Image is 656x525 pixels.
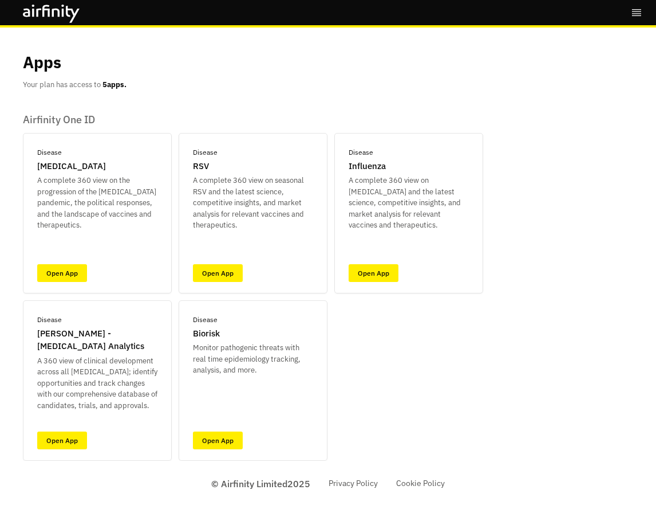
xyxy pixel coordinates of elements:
p: Disease [193,315,218,325]
p: Monitor pathogenic threats with real time epidemiology tracking, analysis, and more. [193,342,313,376]
p: © Airfinity Limited 2025 [211,477,310,491]
p: Your plan has access to [23,79,127,91]
p: Apps [23,50,61,75]
p: A complete 360 view on seasonal RSV and the latest science, competitive insights, and market anal... [193,175,313,231]
a: Cookie Policy [396,477,445,489]
b: 5 apps. [102,80,127,89]
a: Open App [193,264,243,282]
a: Open App [349,264,398,282]
a: Privacy Policy [329,477,378,489]
p: Disease [193,147,218,158]
p: Disease [349,147,373,158]
a: Open App [37,264,87,282]
p: Airfinity One ID [23,113,633,126]
p: [MEDICAL_DATA] [37,160,106,173]
p: Disease [37,315,62,325]
a: Open App [193,432,243,449]
p: Biorisk [193,327,220,340]
p: Disease [37,147,62,158]
p: A 360 view of clinical development across all [MEDICAL_DATA]; identify opportunities and track ch... [37,355,157,412]
p: RSV [193,160,209,173]
a: Open App [37,432,87,449]
p: [PERSON_NAME] - [MEDICAL_DATA] Analytics [37,327,157,353]
p: A complete 360 view on [MEDICAL_DATA] and the latest science, competitive insights, and market an... [349,175,469,231]
p: Influenza [349,160,386,173]
p: A complete 360 view on the progression of the [MEDICAL_DATA] pandemic, the political responses, a... [37,175,157,231]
